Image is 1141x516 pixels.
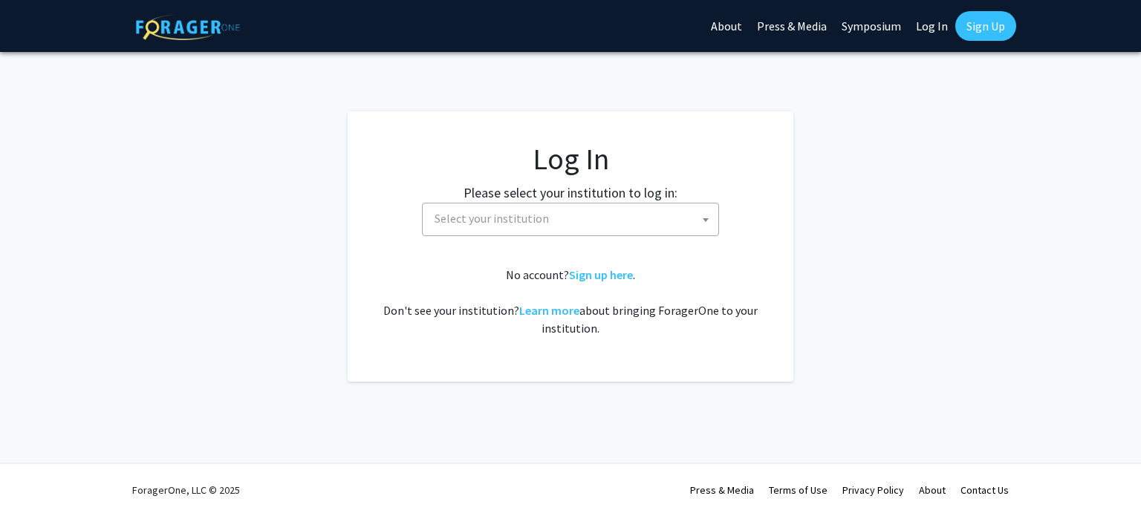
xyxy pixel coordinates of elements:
a: Terms of Use [769,483,828,497]
a: Press & Media [690,483,754,497]
a: Sign Up [955,11,1016,41]
div: ForagerOne, LLC © 2025 [132,464,240,516]
span: Select your institution [422,203,719,236]
a: Sign up here [569,267,633,282]
span: Select your institution [435,211,549,226]
a: About [919,483,946,497]
a: Privacy Policy [842,483,904,497]
span: Select your institution [429,203,718,234]
h1: Log In [377,141,764,177]
label: Please select your institution to log in: [464,183,677,203]
a: Contact Us [960,483,1009,497]
a: Learn more about bringing ForagerOne to your institution [519,303,579,318]
div: No account? . Don't see your institution? about bringing ForagerOne to your institution. [377,266,764,337]
img: ForagerOne Logo [136,14,240,40]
